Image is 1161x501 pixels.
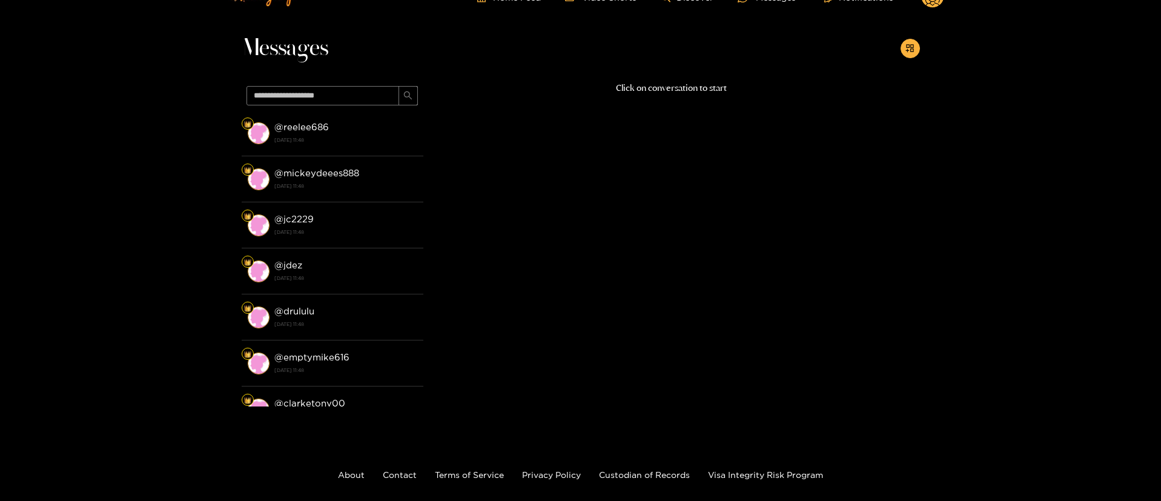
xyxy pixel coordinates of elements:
[274,122,329,132] strong: @ reelee686
[599,470,690,479] a: Custodian of Records
[338,470,365,479] a: About
[274,398,345,408] strong: @ clarketony00
[248,399,270,420] img: conversation
[244,305,251,312] img: Fan Level
[248,260,270,282] img: conversation
[244,121,251,128] img: Fan Level
[522,470,581,479] a: Privacy Policy
[274,260,302,270] strong: @ jdez
[242,34,328,63] span: Messages
[905,44,915,54] span: appstore-add
[403,91,412,101] span: search
[708,470,823,479] a: Visa Integrity Risk Program
[244,213,251,220] img: Fan Level
[423,81,920,95] p: Click on conversation to start
[248,307,270,328] img: conversation
[274,352,349,362] strong: @ emptymike616
[435,470,504,479] a: Terms of Service
[274,214,314,224] strong: @ jc2229
[274,227,417,237] strong: [DATE] 11:48
[248,353,270,374] img: conversation
[274,134,417,145] strong: [DATE] 11:48
[901,39,920,58] button: appstore-add
[248,168,270,190] img: conversation
[274,306,314,316] strong: @ drululu
[244,167,251,174] img: Fan Level
[274,273,417,284] strong: [DATE] 11:48
[274,168,359,178] strong: @ mickeydeees888
[274,365,417,376] strong: [DATE] 11:48
[244,259,251,266] img: Fan Level
[244,397,251,404] img: Fan Level
[244,351,251,358] img: Fan Level
[274,319,417,330] strong: [DATE] 11:48
[248,214,270,236] img: conversation
[274,181,417,191] strong: [DATE] 11:48
[399,86,418,105] button: search
[248,122,270,144] img: conversation
[383,470,417,479] a: Contact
